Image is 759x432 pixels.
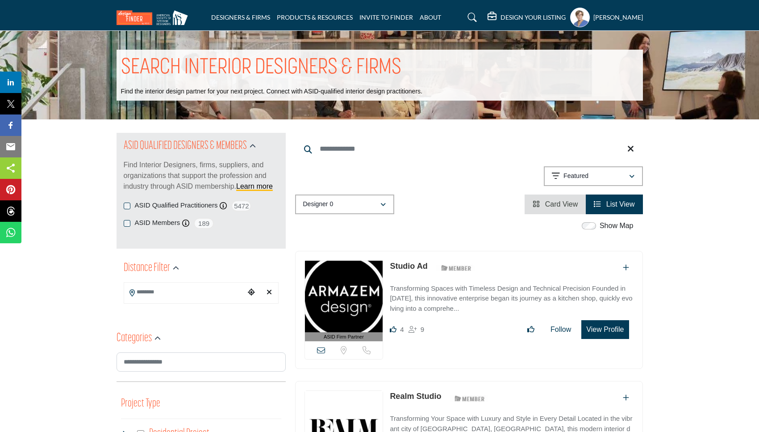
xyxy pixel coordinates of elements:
[420,13,441,21] a: ABOUT
[525,195,586,214] li: Card View
[303,200,334,209] p: Designer 0
[533,200,578,208] a: View Card
[124,138,247,154] h2: ASID QUALIFIED DESIGNERS & MEMBERS
[500,13,566,21] h5: DESIGN YOUR LISTING
[295,138,643,160] input: Search Keyword
[121,87,422,96] p: Find the interior design partner for your next project. Connect with ASID-qualified interior desi...
[409,324,424,335] div: Followers
[121,54,401,82] h1: SEARCH INTERIOR DESIGNERS & FIRMS
[390,260,427,272] p: Studio Ad
[390,392,441,401] a: Realm Studio
[121,395,160,412] button: Project Type
[211,13,270,21] a: DESIGNERS & FIRMS
[390,326,396,333] i: Likes
[124,203,130,209] input: ASID Qualified Practitioners checkbox
[600,220,634,231] label: Show Map
[390,262,427,271] a: Studio Ad
[586,195,642,214] li: List View
[436,263,476,274] img: ASID Members Badge Icon
[305,261,383,332] img: Studio Ad
[623,394,629,402] a: Add To List
[277,13,353,21] a: PRODUCTS & RESOURCES
[117,330,152,347] h2: Categories
[545,200,578,208] span: Card View
[231,200,251,212] span: 5472
[593,13,643,22] h5: [PERSON_NAME]
[124,160,279,192] p: Find Interior Designers, firms, suppliers, and organizations that support the profession and indu...
[570,8,590,27] button: Show hide supplier dropdown
[545,321,577,339] button: Follow
[236,182,273,190] a: Learn more
[390,390,441,402] p: Realm Studio
[135,200,218,211] label: ASID Qualified Practitioners
[390,278,633,314] a: Transforming Spaces with Timeless Design and Technical Precision Founded in [DATE], this innovati...
[581,320,629,339] button: View Profile
[521,321,540,339] button: Like listing
[359,13,413,21] a: INVITE TO FINDER
[305,261,383,342] a: ASID Firm Partner
[594,200,634,208] a: View List
[390,284,633,314] p: Transforming Spaces with Timeless Design and Technical Precision Founded in [DATE], this innovati...
[295,195,394,214] button: Designer 0
[421,326,424,333] span: 9
[459,10,483,25] a: Search
[563,172,588,181] p: Featured
[117,10,192,25] img: Site Logo
[124,220,130,227] input: ASID Members checkbox
[324,333,364,341] span: ASID Firm Partner
[194,218,214,229] span: 189
[450,393,490,404] img: ASID Members Badge Icon
[135,218,180,228] label: ASID Members
[606,200,635,208] span: List View
[544,166,643,186] button: Featured
[623,264,629,271] a: Add To List
[263,283,276,302] div: Clear search location
[124,284,245,301] input: Search Location
[245,283,258,302] div: Choose your current location
[488,12,566,23] div: DESIGN YOUR LISTING
[117,352,286,372] input: Search Category
[400,326,404,333] span: 4
[124,260,170,276] h2: Distance Filter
